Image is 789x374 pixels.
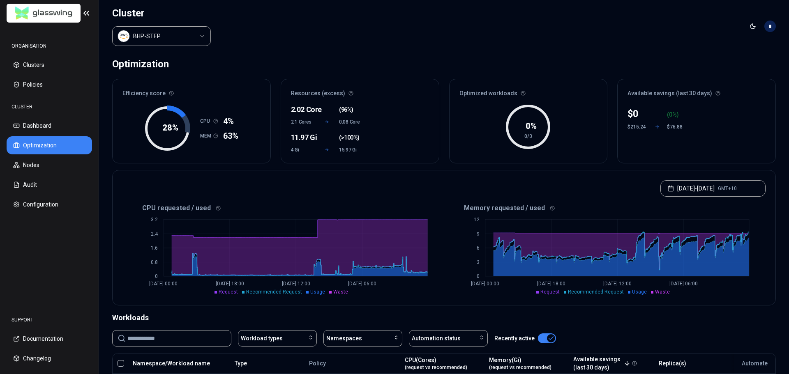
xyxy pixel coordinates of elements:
button: Workload types [238,330,317,346]
div: Resources (excess) [281,79,439,102]
div: Efficiency score [113,79,270,102]
button: Available savings(last 30 days) [573,355,630,372]
span: Automation status [412,334,461,342]
img: GlassWing [12,4,76,23]
span: 2.1 Cores [291,119,315,125]
div: $215.24 [628,124,647,130]
img: aws [120,32,128,40]
button: Dashboard [7,117,92,135]
span: Waste [655,289,670,295]
div: $ [628,107,647,120]
button: Documentation [7,330,92,348]
h1: MEM [200,133,213,139]
div: Memory(Gi) [489,356,551,371]
span: Waste [333,289,348,295]
tspan: 2.4 [151,231,158,237]
span: Request [219,289,238,295]
tspan: 3 [476,259,479,265]
div: $76.88 [667,124,687,130]
tspan: 6 [476,245,479,251]
button: Type [235,355,247,372]
button: CPU(Cores)(request vs recommended) [405,355,467,372]
div: Available savings (last 30 days) [618,79,775,102]
button: Namespaces [323,330,402,346]
tspan: [DATE] 00:00 [149,281,178,287]
tspan: [DATE] 00:00 [471,281,499,287]
button: Audit [7,176,92,194]
tspan: [DATE] 06:00 [669,281,698,287]
tspan: [DATE] 12:00 [282,281,310,287]
span: 4 Gi [291,147,315,153]
div: CLUSTER [7,99,92,115]
button: Clusters [7,56,92,74]
span: GMT+10 [718,185,737,192]
div: ORGANISATION [7,38,92,54]
span: ( ) [339,133,360,142]
button: Policies [7,76,92,94]
span: Recommended Request [246,289,302,295]
span: Usage [632,289,647,295]
p: 0 [633,107,639,120]
span: (request vs recommended) [405,364,467,371]
tspan: 0 [476,273,479,279]
span: >100% [341,133,358,142]
h1: CPU [200,118,213,124]
div: CPU(Cores) [405,356,467,371]
tspan: [DATE] 12:00 [603,281,632,287]
span: 63% [223,130,238,142]
tspan: 3.2 [151,217,158,223]
div: ( %) [667,110,687,119]
span: (request vs recommended) [489,364,551,371]
tspan: 9 [476,231,479,237]
div: BHP-STEP [133,32,161,40]
tspan: 0 [155,273,158,279]
div: CPU requested / used [122,203,444,213]
div: Memory requested / used [444,203,766,213]
span: Request [540,289,560,295]
button: Optimization [7,136,92,154]
tspan: 0.8 [151,259,158,265]
h1: Cluster [112,7,211,20]
div: Optimization [112,56,169,72]
div: Automate [738,359,772,367]
div: SUPPORT [7,312,92,328]
button: Configuration [7,195,92,213]
tspan: 0/3 [524,133,532,139]
tspan: 12 [473,217,479,223]
button: Automation status [409,330,488,346]
span: Usage [310,289,325,295]
button: Changelog [7,349,92,367]
tspan: 0 % [526,121,537,131]
span: 0.08 Core [339,119,363,125]
span: Namespaces [326,334,362,342]
button: Namespace/Workload name [133,355,210,372]
button: Select a value [112,26,211,46]
div: 11.97 Gi [291,132,315,143]
tspan: [DATE] 18:00 [537,281,565,287]
button: Nodes [7,156,92,174]
span: Recommended Request [568,289,624,295]
span: 15.97 Gi [339,147,363,153]
span: Workload types [241,334,283,342]
label: Recently active [494,335,535,341]
div: 2.02 Core [291,104,315,115]
span: 96% [341,106,352,114]
span: 4% [223,115,238,127]
span: ( ) [339,106,353,114]
tspan: [DATE] 18:00 [216,281,244,287]
tspan: 28 % [162,123,178,133]
button: [DATE]-[DATE]GMT+10 [660,180,766,197]
tspan: [DATE] 06:00 [348,281,376,287]
div: Policy [309,359,398,367]
button: Replica(s) [659,355,686,372]
p: 0 [669,110,672,119]
tspan: 1.6 [151,245,158,251]
div: Optimized workloads [450,79,607,102]
button: Memory(Gi)(request vs recommended) [489,355,551,372]
div: Workloads [112,312,776,324]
